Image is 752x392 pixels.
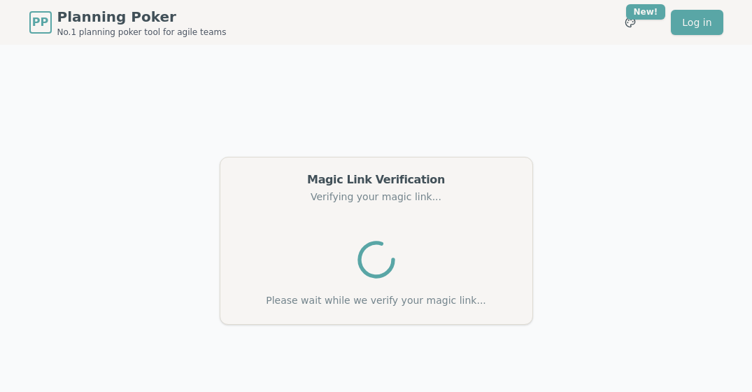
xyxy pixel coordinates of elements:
[57,7,227,27] span: Planning Poker
[266,293,486,307] p: Please wait while we verify your magic link...
[32,14,48,31] span: PP
[626,4,666,20] div: New!
[57,27,227,38] span: No.1 planning poker tool for agile teams
[237,190,516,204] div: Verifying your magic link...
[29,7,227,38] a: PPPlanning PokerNo.1 planning poker tool for agile teams
[671,10,723,35] a: Log in
[237,174,516,185] div: Magic Link Verification
[618,10,643,35] button: New!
